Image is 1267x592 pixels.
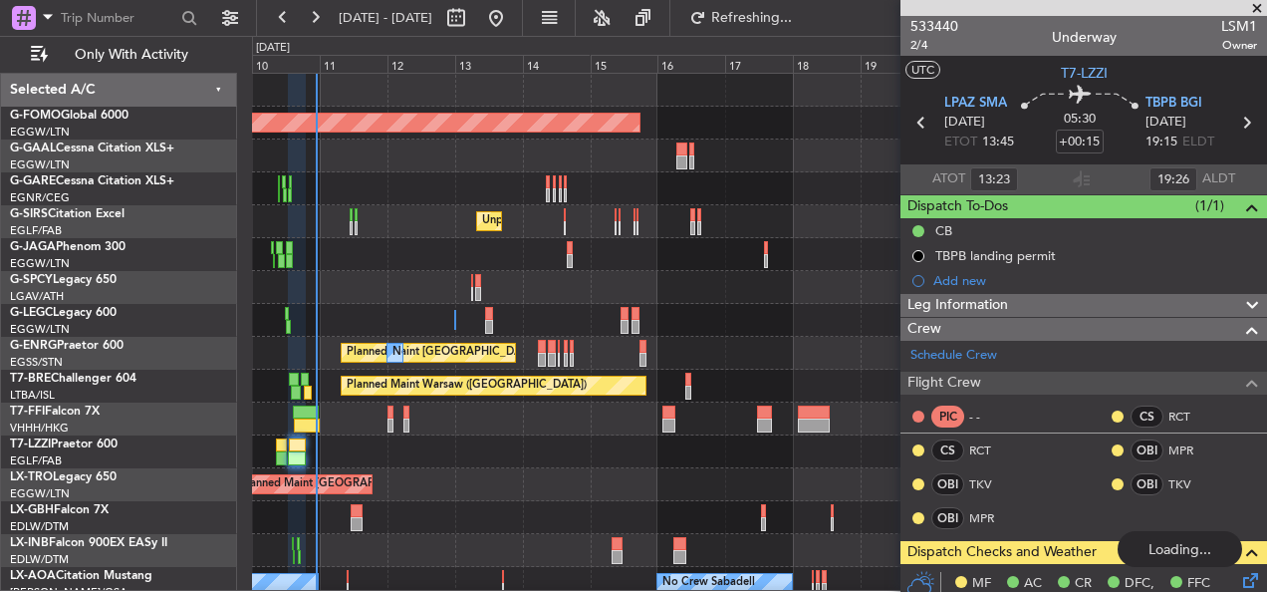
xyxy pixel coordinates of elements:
div: 18 [793,55,861,73]
div: Add new [933,272,1257,289]
a: EGNR/CEG [10,190,70,205]
span: 533440 [910,16,958,37]
a: LX-AOACitation Mustang [10,570,152,582]
a: T7-BREChallenger 604 [10,373,136,385]
span: T7-FFI [10,406,45,418]
input: --:-- [970,167,1018,191]
a: G-FOMOGlobal 6000 [10,110,128,122]
span: LX-AOA [10,570,56,582]
a: G-SIRSCitation Excel [10,208,125,220]
a: T7-FFIFalcon 7X [10,406,100,418]
span: G-SPCY [10,274,53,286]
div: 14 [523,55,591,73]
a: EGGW/LTN [10,486,70,501]
span: (1/1) [1195,195,1224,216]
div: Planned Maint Warsaw ([GEOGRAPHIC_DATA]) [347,371,587,401]
span: LX-INB [10,537,49,549]
div: 15 [591,55,658,73]
span: LPAZ SMA [944,94,1007,114]
span: ALDT [1202,169,1235,189]
div: Loading... [1118,531,1242,567]
span: ELDT [1182,133,1214,152]
div: Planned Maint [GEOGRAPHIC_DATA] ([GEOGRAPHIC_DATA]) [347,338,660,368]
span: 2/4 [910,37,958,54]
a: MPR [1168,442,1213,459]
a: G-JAGAPhenom 300 [10,241,126,253]
span: Flight Crew [907,372,981,395]
span: G-LEGC [10,307,53,319]
a: G-ENRGPraetor 600 [10,340,124,352]
span: G-JAGA [10,241,56,253]
a: G-GAALCessna Citation XLS+ [10,143,174,154]
span: [DATE] - [DATE] [339,9,432,27]
a: EDLW/DTM [10,552,69,567]
span: Leg Information [907,294,1008,317]
span: LSM1 [1221,16,1257,37]
a: LGAV/ATH [10,289,64,304]
div: 16 [657,55,725,73]
span: [DATE] [1145,113,1186,133]
span: G-FOMO [10,110,61,122]
span: LX-TRO [10,471,53,483]
span: 13:45 [982,133,1014,152]
span: Dispatch Checks and Weather [907,541,1097,564]
div: Unplanned Maint [GEOGRAPHIC_DATA] ([GEOGRAPHIC_DATA]) [482,206,810,236]
div: OBI [1131,440,1163,461]
a: LX-TROLegacy 650 [10,471,117,483]
a: TKV [1168,475,1213,493]
div: [DATE] [256,40,290,57]
span: G-SIRS [10,208,48,220]
a: G-GARECessna Citation XLS+ [10,175,174,187]
div: CB [935,222,952,239]
button: Only With Activity [22,39,216,71]
a: RCT [969,442,1014,459]
span: T7-BRE [10,373,51,385]
a: EGSS/STN [10,355,63,370]
a: Schedule Crew [910,346,997,366]
div: 17 [725,55,793,73]
div: OBI [931,473,964,495]
button: UTC [905,61,940,79]
div: Underway [1052,27,1117,48]
a: MPR [969,509,1014,527]
span: G-ENRG [10,340,57,352]
div: 12 [387,55,455,73]
a: EGLF/FAB [10,223,62,238]
a: LX-GBHFalcon 7X [10,504,109,516]
span: Dispatch To-Dos [907,195,1008,218]
input: Trip Number [61,3,175,33]
a: TKV [969,475,1014,493]
span: 05:30 [1064,110,1096,130]
span: Refreshing... [710,11,794,25]
a: VHHH/HKG [10,421,69,436]
span: [DATE] [944,113,985,133]
div: OBI [931,507,964,529]
span: Owner [1221,37,1257,54]
div: - - [969,408,1014,426]
div: No Crew [392,338,438,368]
span: ATOT [932,169,965,189]
div: CS [1131,406,1163,428]
div: PIC [931,406,964,428]
div: 11 [320,55,387,73]
a: G-SPCYLegacy 650 [10,274,117,286]
span: G-GARE [10,175,56,187]
span: Crew [907,318,941,341]
span: T7-LZZI [10,439,51,450]
a: EDLW/DTM [10,519,69,534]
span: LX-GBH [10,504,54,516]
a: EGGW/LTN [10,157,70,172]
span: G-GAAL [10,143,56,154]
a: LX-INBFalcon 900EX EASy II [10,537,167,549]
div: 13 [455,55,523,73]
div: 10 [252,55,320,73]
a: LTBA/ISL [10,388,55,403]
a: G-LEGCLegacy 600 [10,307,117,319]
span: TBPB BGI [1145,94,1202,114]
div: OBI [1131,473,1163,495]
a: RCT [1168,408,1213,426]
button: Refreshing... [680,2,800,34]
div: 19 [861,55,928,73]
a: EGGW/LTN [10,322,70,337]
span: 19:15 [1145,133,1177,152]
